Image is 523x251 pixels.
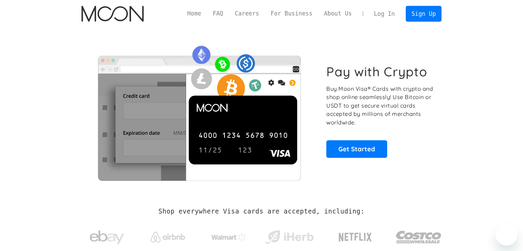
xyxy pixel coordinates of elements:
a: Log In [368,6,401,21]
a: iHerb [264,221,315,250]
img: iHerb [264,228,315,246]
a: Walmart [203,226,254,245]
a: FAQ [207,9,229,18]
a: Sign Up [406,6,442,21]
img: Netflix [338,229,372,246]
a: About Us [318,9,358,18]
a: Get Started [326,140,387,157]
img: Airbnb [151,232,185,242]
p: Buy Moon Visa® Cards with crypto and shop online seamlessly! Use Bitcoin or USDT to get secure vi... [326,85,434,127]
img: Moon Logo [81,6,144,22]
iframe: Button to launch messaging window [495,223,517,245]
a: Netflix [325,222,386,249]
a: Home [182,9,207,18]
h1: Pay with Crypto [326,64,427,79]
a: For Business [265,9,318,18]
a: home [81,6,144,22]
img: Walmart [211,233,246,241]
img: ebay [90,227,124,248]
img: Costco [396,224,442,250]
a: Careers [229,9,265,18]
img: Moon Cards let you spend your crypto anywhere Visa is accepted. [81,41,317,181]
h2: Shop everywhere Visa cards are accepted, including: [159,208,364,215]
a: Airbnb [142,225,193,246]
